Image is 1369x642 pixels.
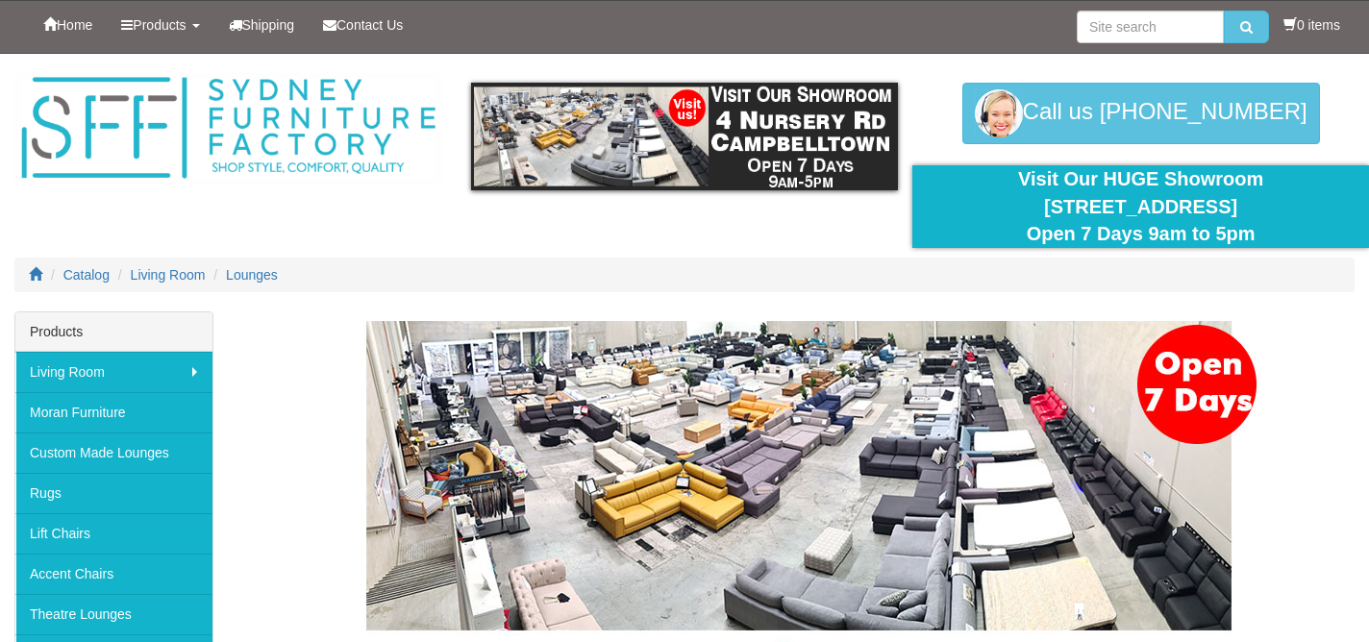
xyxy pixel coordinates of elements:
[214,1,310,49] a: Shipping
[15,594,212,634] a: Theatre Lounges
[242,17,295,33] span: Shipping
[133,17,186,33] span: Products
[309,1,417,49] a: Contact Us
[15,432,212,473] a: Custom Made Lounges
[131,267,206,283] a: Living Room
[107,1,213,49] a: Products
[15,392,212,432] a: Moran Furniture
[15,473,212,513] a: Rugs
[471,83,899,190] img: showroom.gif
[1077,11,1224,43] input: Site search
[29,1,107,49] a: Home
[226,267,278,283] a: Lounges
[57,17,92,33] span: Home
[336,17,403,33] span: Contact Us
[14,73,442,184] img: Sydney Furniture Factory
[1283,15,1340,35] li: 0 items
[15,513,212,554] a: Lift Chairs
[63,267,110,283] a: Catalog
[15,554,212,594] a: Accent Chairs
[15,352,212,392] a: Living Room
[927,165,1355,248] div: Visit Our HUGE Showroom [STREET_ADDRESS] Open 7 Days 9am to 5pm
[15,312,212,352] div: Products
